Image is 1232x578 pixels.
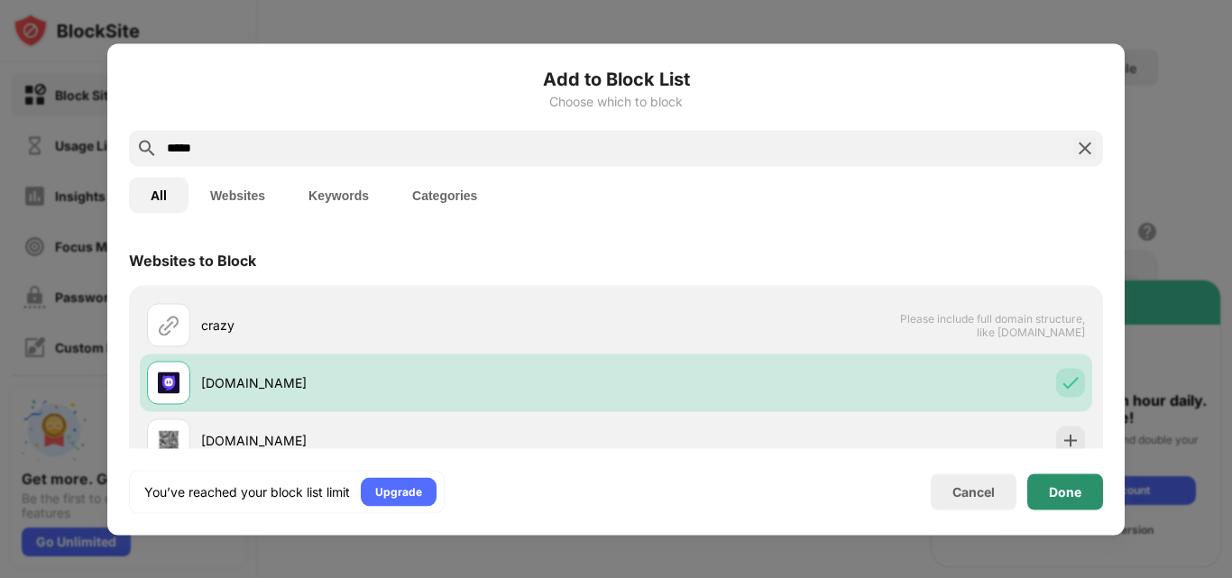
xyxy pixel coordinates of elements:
[129,251,256,269] div: Websites to Block
[201,373,616,392] div: [DOMAIN_NAME]
[188,177,287,213] button: Websites
[952,484,995,500] div: Cancel
[899,311,1085,338] span: Please include full domain structure, like [DOMAIN_NAME]
[158,314,179,335] img: url.svg
[158,372,179,393] img: favicons
[144,482,350,500] div: You’ve reached your block list limit
[1074,137,1096,159] img: search-close
[129,177,188,213] button: All
[287,177,391,213] button: Keywords
[129,94,1103,108] div: Choose which to block
[201,316,616,335] div: crazy
[201,431,616,450] div: [DOMAIN_NAME]
[375,482,422,500] div: Upgrade
[1049,484,1081,499] div: Done
[158,429,179,451] img: favicons
[129,65,1103,92] h6: Add to Block List
[136,137,158,159] img: search.svg
[391,177,499,213] button: Categories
